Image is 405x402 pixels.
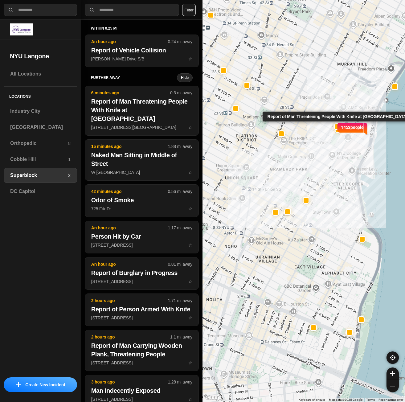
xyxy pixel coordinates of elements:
button: Hide [177,73,193,82]
img: zoom-in [390,371,395,376]
a: 2 hours ago1.71 mi awayReport of Person Armed With Knife[STREET_ADDRESS]star [85,315,199,320]
img: Google [204,394,224,402]
a: Terms (opens in new tab) [366,398,375,401]
p: 3 hours ago [91,379,168,385]
a: An hour ago0.81 mi awayReport of Burglary in Progress[STREET_ADDRESS]star [85,279,199,284]
p: 2 hours ago [91,297,168,304]
button: An hour ago0.24 mi awayReport of Vehicle Collision[PERSON_NAME] Drive S/Bstar [85,35,199,67]
button: Report of Man Threatening People With Knife at [GEOGRAPHIC_DATA] [334,123,341,130]
img: search [89,7,95,13]
h3: Industry City [10,108,71,115]
h2: Report of Vehicle Collision [91,46,192,55]
p: [STREET_ADDRESS][GEOGRAPHIC_DATA] [91,124,192,130]
span: star [188,315,192,320]
button: An hour ago0.81 mi awayReport of Burglary in Progress[STREET_ADDRESS]star [85,257,199,290]
h5: within 0.25 mi [91,26,193,31]
p: 1.71 mi away [168,297,192,304]
p: 0.81 mi away [168,261,192,267]
h3: Orthopedic [10,140,68,147]
h2: Report of Man Threatening People With Knife at [GEOGRAPHIC_DATA] [91,97,192,123]
h3: [GEOGRAPHIC_DATA] [10,124,71,131]
button: An hour ago1.17 mi awayPerson Hit by Car[STREET_ADDRESS]star [85,221,199,253]
img: icon [16,382,21,387]
a: Superblock2 [4,168,77,183]
a: 3 hours ago1.28 mi awayMan Indecently Exposed[STREET_ADDRESS]star [85,396,199,402]
h2: Odor of Smoke [91,196,192,204]
h5: Locations [4,87,77,104]
p: [STREET_ADDRESS] [91,242,192,248]
p: An hour ago [91,39,168,45]
button: recenter [387,351,399,364]
p: 1453 people [341,124,364,138]
span: star [188,397,192,402]
p: W [GEOGRAPHIC_DATA] [91,169,192,175]
h2: Man Indecently Exposed [91,386,192,395]
img: logo [10,23,33,35]
p: An hour ago [91,261,168,267]
p: 0.56 mi away [168,188,192,195]
p: 1 [68,156,71,162]
a: 6 minutes ago0.3 mi awayReport of Man Threatening People With Knife at [GEOGRAPHIC_DATA][STREET_A... [85,125,199,130]
img: recenter [390,355,395,360]
a: Orthopedic8 [4,136,77,151]
span: star [188,279,192,284]
a: 15 minutes ago1.88 mi awayNaked Man Sitting in Middle of StreetW [GEOGRAPHIC_DATA]star [85,170,199,175]
p: [STREET_ADDRESS] [91,315,192,321]
p: 0.3 mi away [170,90,192,96]
button: 15 minutes ago1.88 mi awayNaked Man Sitting in Middle of StreetW [GEOGRAPHIC_DATA]star [85,139,199,181]
span: star [188,125,192,130]
img: zoom-out [390,384,395,388]
button: zoom-out [387,380,399,392]
a: DC Capitol [4,184,77,199]
p: 1.17 mi away [168,225,192,231]
a: 42 minutes ago0.56 mi awayOdor of Smoke725 Fdr Drstar [85,206,199,211]
p: 1.28 mi away [168,379,192,385]
a: An hour ago1.17 mi awayPerson Hit by Car[STREET_ADDRESS]star [85,242,199,248]
img: notch [363,122,368,135]
h2: NYU Langone [10,52,71,60]
a: [GEOGRAPHIC_DATA] [4,120,77,135]
span: star [188,206,192,211]
h3: Superblock [10,172,68,179]
img: notch [336,122,341,135]
a: Report a map error [378,398,403,401]
span: star [188,170,192,175]
a: Open this area in Google Maps (opens a new window) [204,394,224,402]
p: [STREET_ADDRESS] [91,360,192,366]
button: 6 minutes ago0.3 mi awayReport of Man Threatening People With Knife at [GEOGRAPHIC_DATA][STREET_A... [85,86,199,136]
img: search [8,7,14,13]
h2: Naked Man Sitting in Middle of Street [91,151,192,168]
p: 0.24 mi away [168,39,192,45]
p: [STREET_ADDRESS] [91,278,192,285]
p: 15 minutes ago [91,143,168,150]
h3: Cobble Hill [10,156,68,163]
h5: further away [91,75,177,80]
h2: Report of Burglary in Progress [91,269,192,277]
p: 6 minutes ago [91,90,170,96]
p: 8 [68,140,71,146]
a: 2 hours ago1.1 mi awayReport of Man Carrying Wooden Plank, Threatening People[STREET_ADDRESS]star [85,360,199,365]
h2: Person Hit by Car [91,232,192,241]
p: Create New Incident [25,382,65,388]
button: iconCreate New Incident [4,377,77,392]
h2: Report of Man Carrying Wooden Plank, Threatening People [91,341,192,359]
a: All Locations [4,67,77,81]
button: 42 minutes ago0.56 mi awayOdor of Smoke725 Fdr Drstar [85,184,199,217]
button: 2 hours ago1.1 mi awayReport of Man Carrying Wooden Plank, Threatening People[STREET_ADDRESS]star [85,330,199,371]
p: 2 hours ago [91,334,170,340]
p: 2 [68,172,71,178]
p: 1.1 mi away [170,334,192,340]
span: star [188,360,192,365]
p: 1.88 mi away [168,143,192,150]
span: star [188,56,192,61]
span: Map data ©2025 Google [329,398,362,401]
button: zoom-in [387,367,399,380]
button: Keyboard shortcuts [299,398,325,402]
p: 42 minutes ago [91,188,168,195]
button: 2 hours ago1.71 mi awayReport of Person Armed With Knife[STREET_ADDRESS]star [85,293,199,326]
p: An hour ago [91,225,168,231]
a: Cobble Hill1 [4,152,77,167]
h3: DC Capitol [10,188,71,195]
a: Industry City [4,104,77,119]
